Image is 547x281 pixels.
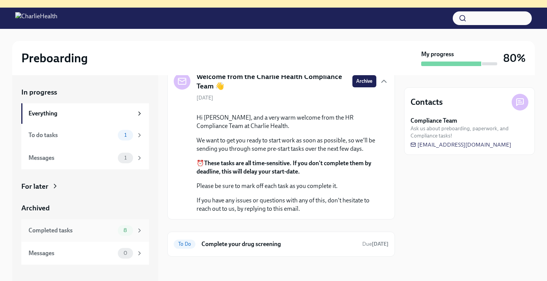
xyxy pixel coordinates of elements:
[21,203,149,213] a: Archived
[197,159,376,176] p: ⏰
[29,131,115,139] div: To do tasks
[21,242,149,265] a: Messages0
[372,241,388,247] strong: [DATE]
[119,227,132,233] span: 8
[21,147,149,169] a: Messages1
[197,94,213,101] span: [DATE]
[120,132,131,138] span: 1
[21,51,88,66] h2: Preboarding
[411,141,511,148] a: [EMAIL_ADDRESS][DOMAIN_NAME]
[503,51,526,65] h3: 80%
[29,226,115,235] div: Completed tasks
[197,159,371,175] strong: These tasks are all time-sensitive. If you don't complete them by deadline, this will delay your ...
[362,240,388,248] span: October 19th, 2025 09:00
[174,238,388,250] a: To DoComplete your drug screeningDue[DATE]
[29,249,115,257] div: Messages
[29,109,133,118] div: Everything
[29,154,115,162] div: Messages
[15,12,57,24] img: CharlieHealth
[174,241,195,247] span: To Do
[411,125,528,139] span: Ask us about preboarding, paperwork, and Compliance tasks!
[21,182,149,191] a: For later
[421,50,454,58] strong: My progress
[21,103,149,124] a: Everything
[362,241,388,247] span: Due
[21,219,149,242] a: Completed tasks8
[197,182,376,190] p: Please be sure to mark off each task as you complete it.
[197,196,376,213] p: If you have any issues or questions with any of this, don't hesitate to reach out to us, by reply...
[120,155,131,161] span: 1
[411,96,443,108] h4: Contacts
[197,72,346,91] h5: Welcome from the Charlie Health Compliance Team 👋
[197,136,376,153] p: We want to get you ready to start work as soon as possible, so we'll be sending you through some ...
[201,240,356,248] h6: Complete your drug screening
[356,77,373,85] span: Archive
[21,124,149,147] a: To do tasks1
[21,182,48,191] div: For later
[197,114,376,130] p: Hi [PERSON_NAME], and a very warm welcome from the HR Compliance Team at Charlie Health.
[352,75,376,87] button: Archive
[411,117,457,125] strong: Compliance Team
[21,87,149,97] a: In progress
[119,250,132,256] span: 0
